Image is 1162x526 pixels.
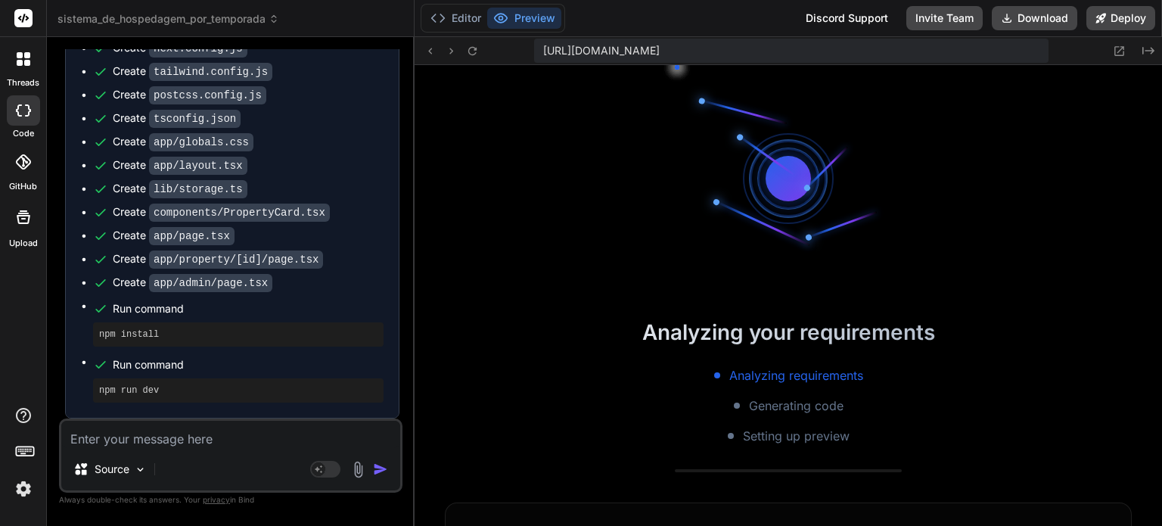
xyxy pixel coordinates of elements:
[113,251,323,267] div: Create
[11,476,36,502] img: settings
[797,6,897,30] div: Discord Support
[543,43,660,58] span: [URL][DOMAIN_NAME]
[9,237,38,250] label: Upload
[113,301,384,316] span: Run command
[95,462,129,477] p: Source
[113,181,247,197] div: Create
[1086,6,1155,30] button: Deploy
[203,495,230,504] span: privacy
[149,227,235,245] code: app/page.tsx
[350,461,367,478] img: attachment
[149,133,253,151] code: app/globals.css
[113,40,247,56] div: Create
[113,357,384,372] span: Run command
[13,127,34,140] label: code
[415,316,1162,348] h2: Analyzing your requirements
[149,86,266,104] code: postcss.config.js
[113,134,253,150] div: Create
[9,180,37,193] label: GitHub
[99,384,377,397] pre: npm run dev
[134,463,147,476] img: Pick Models
[99,328,377,341] pre: npm install
[149,251,323,269] code: app/property/[id]/page.tsx
[149,274,272,292] code: app/admin/page.tsx
[149,110,241,128] code: tsconfig.json
[113,157,247,173] div: Create
[749,397,844,415] span: Generating code
[743,427,850,445] span: Setting up preview
[57,11,279,26] span: sistema_de_hospedagem_por_temporada
[906,6,983,30] button: Invite Team
[113,275,272,291] div: Create
[149,157,247,175] code: app/layout.tsx
[59,493,402,507] p: Always double-check its answers. Your in Bind
[992,6,1077,30] button: Download
[487,8,561,29] button: Preview
[149,204,330,222] code: components/PropertyCard.tsx
[373,462,388,477] img: icon
[113,64,272,79] div: Create
[113,228,235,244] div: Create
[113,204,330,220] div: Create
[113,110,241,126] div: Create
[424,8,487,29] button: Editor
[149,63,272,81] code: tailwind.config.js
[113,87,266,103] div: Create
[149,180,247,198] code: lib/storage.ts
[729,366,863,384] span: Analyzing requirements
[7,76,39,89] label: threads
